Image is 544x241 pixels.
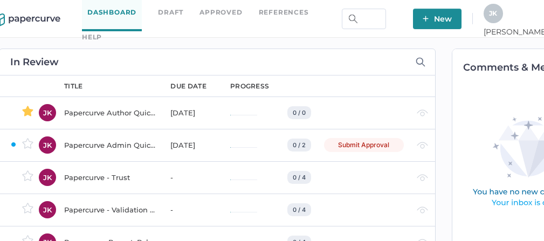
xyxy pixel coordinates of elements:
[64,81,83,91] div: title
[64,203,157,216] div: Papercurve - Validation & Compliance Summary
[413,9,462,29] button: New
[22,203,33,214] img: star-inactive.70f2008a.svg
[170,139,217,152] div: [DATE]
[199,6,242,18] a: Approved
[489,9,497,17] span: J K
[22,106,33,116] img: star-active.7b6ae705.svg
[230,81,269,91] div: progress
[423,16,429,22] img: plus-white.e19ec114.svg
[39,136,56,154] div: JK
[158,6,183,18] a: Draft
[423,9,452,29] span: New
[39,169,56,186] div: JK
[39,104,56,121] div: JK
[287,203,311,216] div: 0 / 4
[160,161,219,194] td: -
[287,106,311,119] div: 0 / 0
[417,174,428,181] img: eye-light-gray.b6d092a5.svg
[417,206,428,214] img: eye-light-gray.b6d092a5.svg
[64,171,157,184] div: Papercurve - Trust
[170,106,217,119] div: [DATE]
[417,109,428,116] img: eye-light-gray.b6d092a5.svg
[22,170,33,181] img: star-inactive.70f2008a.svg
[39,201,56,218] div: JK
[82,31,102,43] div: help
[259,6,309,18] a: References
[22,138,33,149] img: star-inactive.70f2008a.svg
[160,194,219,226] td: -
[287,139,311,152] div: 0 / 2
[417,142,428,149] img: eye-light-gray.b6d092a5.svg
[287,171,311,184] div: 0 / 4
[10,141,17,148] img: ZaPP2z7XVwAAAABJRU5ErkJggg==
[324,138,404,152] div: Submit Approval
[342,9,386,29] input: Search Workspace
[170,81,206,91] div: due date
[64,139,157,152] div: Papercurve Admin Quick Start Guide Notification Test
[349,15,357,23] img: search.bf03fe8b.svg
[416,57,425,67] img: search-icon-expand.c6106642.svg
[64,106,157,119] div: Papercurve Author Quick Start Guide
[10,57,59,67] h2: In Review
